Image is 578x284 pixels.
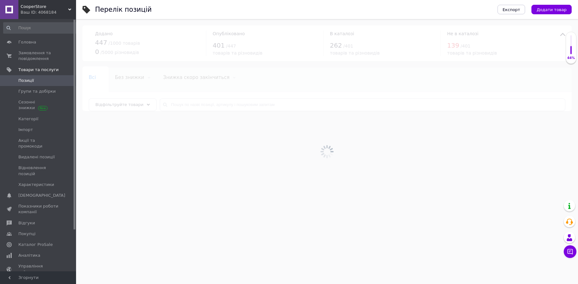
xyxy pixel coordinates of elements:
input: Пошук [3,22,79,34]
span: CooperStore [21,4,68,10]
span: Додати товар [536,7,567,12]
span: [DEMOGRAPHIC_DATA] [18,193,65,198]
span: Головна [18,39,36,45]
span: Показники роботи компанії [18,203,59,215]
span: Характеристики [18,182,54,188]
span: Товари та послуги [18,67,59,73]
span: Експорт [503,7,520,12]
span: Позиції [18,78,34,83]
span: Імпорт [18,127,33,133]
span: Відновлення позицій [18,165,59,176]
span: Категорії [18,116,38,122]
span: Відгуки [18,220,35,226]
span: Замовлення та повідомлення [18,50,59,62]
button: Чат з покупцем [564,245,576,258]
span: Акції та промокоди [18,138,59,149]
span: Аналітика [18,253,40,258]
div: 44% [566,56,576,60]
span: Видалені позиції [18,154,55,160]
span: Каталог ProSale [18,242,53,248]
span: Сезонні знижки [18,99,59,111]
span: Управління сайтом [18,263,59,275]
span: Групи та добірки [18,89,56,94]
button: Додати товар [531,5,572,14]
div: Ваш ID: 4068184 [21,10,76,15]
span: Покупці [18,231,35,237]
div: Перелік позицій [95,6,152,13]
button: Експорт [498,5,525,14]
